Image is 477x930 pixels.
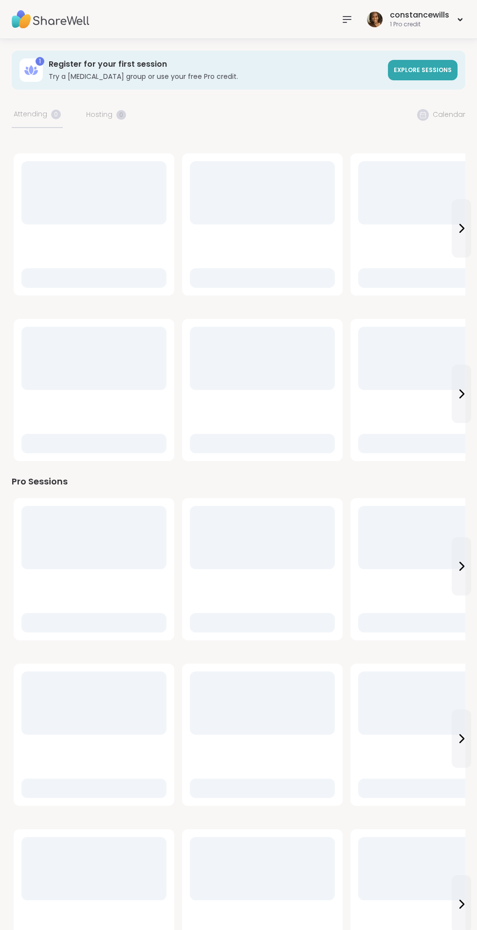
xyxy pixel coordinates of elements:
div: 1 [36,57,44,66]
div: 1 Pro credit [390,20,449,29]
h3: Try a [MEDICAL_DATA] group or use your free Pro credit. [49,72,382,81]
div: constancewills [390,10,449,20]
img: ShareWell Nav Logo [12,2,90,37]
a: Explore sessions [388,60,458,80]
img: constancewills [367,12,383,27]
h3: Register for your first session [49,59,382,70]
span: Explore sessions [394,66,452,74]
div: Pro Sessions [12,475,465,488]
